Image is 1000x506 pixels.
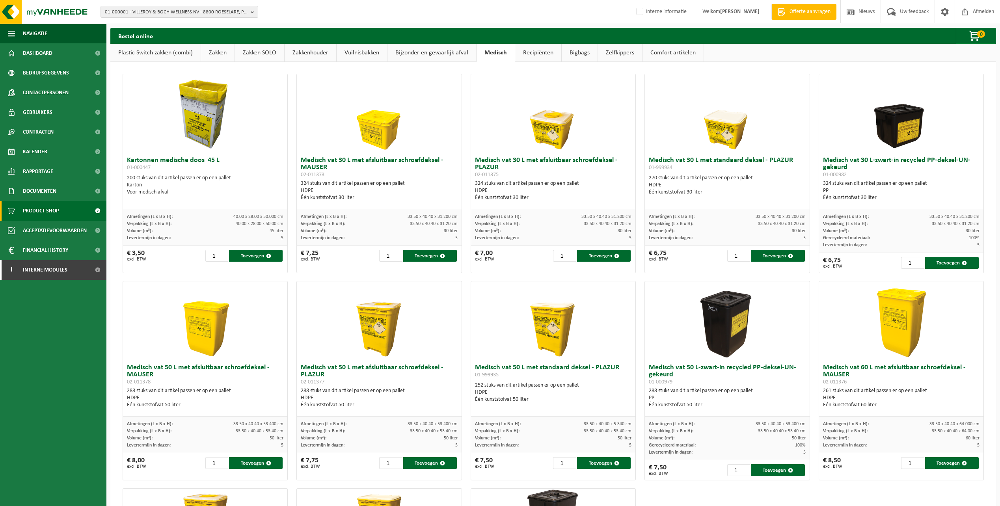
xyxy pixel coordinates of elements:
span: Levertermijn in dagen: [823,443,867,448]
div: 324 stuks van dit artikel passen er op een pallet [823,180,980,201]
span: Rapportage [23,162,53,181]
h3: Medisch vat 30 L met afsluitbaar schroefdeksel - PLAZUR [475,157,631,178]
span: Financial History [23,240,68,260]
img: 02-011373 [340,74,419,153]
span: 40.00 x 28.00 x 50.00 cm [236,221,283,226]
a: Zakken SOLO [235,44,284,62]
span: Afmetingen (L x B x H): [301,422,346,426]
span: Verpakking (L x B x H): [823,221,868,226]
a: Zelfkippers [598,44,642,62]
span: 50 liter [444,436,458,441]
span: Verpakking (L x B x H): [301,429,345,433]
span: Afmetingen (L x B x H): [127,422,173,426]
div: 288 stuks van dit artikel passen er op een pallet [127,387,283,409]
input: 1 [901,257,924,269]
span: 5 [455,236,458,240]
span: 5 [803,236,806,240]
span: Bedrijfsgegevens [23,63,69,83]
span: 33.50 x 40.40 x 53.400 cm [756,422,806,426]
span: 02-011378 [127,379,151,385]
span: 30 liter [618,229,631,233]
div: HDPE [475,187,631,194]
span: Volume (m³): [127,436,153,441]
a: Bijzonder en gevaarlijk afval [387,44,476,62]
div: HDPE [301,187,457,194]
span: 50 liter [270,436,283,441]
span: Volume (m³): [127,229,153,233]
span: Gerecycleerd materiaal: [649,443,696,448]
span: Verpakking (L x B x H): [301,221,345,226]
div: € 7,50 [649,464,668,476]
input: 1 [379,250,402,262]
span: Volume (m³): [823,436,849,441]
a: Medisch [477,44,515,62]
a: Plastic Switch zakken (combi) [110,44,201,62]
button: 01-000001 - VILLEROY & BOCH WELLNESS NV - 8800 ROESELARE, POPULIERSTRAAT 1 [101,6,258,18]
span: excl. BTW [823,264,842,269]
div: HDPE [301,394,457,402]
div: € 8,50 [823,457,842,469]
div: € 8,00 [127,457,146,469]
button: Toevoegen [751,464,804,476]
button: Toevoegen [577,457,631,469]
span: Volume (m³): [649,436,674,441]
span: 33.50 x 40.40 x 53.40 cm [584,429,631,433]
span: excl. BTW [127,257,146,262]
span: I [8,260,15,280]
div: € 3,50 [127,250,146,262]
div: 288 stuks van dit artikel passen er op een pallet [301,387,457,409]
span: 33.50 x 40.40 x 53.400 cm [233,422,283,426]
span: Volume (m³): [301,229,326,233]
div: 288 stuks van dit artikel passen er op een pallet [649,387,805,409]
span: 5 [281,236,283,240]
span: Afmetingen (L x B x H): [823,214,869,219]
span: excl. BTW [823,464,842,469]
span: Volume (m³): [301,436,326,441]
input: 1 [205,457,229,469]
h3: Medisch vat 50 L met afsluitbaar schroefdeksel - MAUSER [127,364,283,385]
div: € 7,00 [475,250,494,262]
span: Gerecycleerd materiaal: [823,236,870,240]
span: Afmetingen (L x B x H): [301,214,346,219]
span: 33.50 x 40.40 x 64.000 cm [929,422,980,426]
span: Verpakking (L x B x H): [475,221,520,226]
div: € 7,75 [301,457,320,469]
img: 01-999934 [688,74,767,153]
span: Volume (m³): [823,229,849,233]
a: Zakken [201,44,235,62]
span: excl. BTW [301,257,320,262]
span: 33.50 x 40.40 x 31.20 cm [410,221,458,226]
div: € 6,75 [649,250,668,262]
span: Afmetingen (L x B x H): [475,214,521,219]
span: 33.50 x 40.40 x 31.200 cm [581,214,631,219]
span: 33.50 x 40.40 x 64.00 cm [932,429,980,433]
span: Dashboard [23,43,52,63]
span: 33.50 x 40.40 x 31.20 cm [584,221,631,226]
span: Volume (m³): [649,229,674,233]
input: 1 [379,457,402,469]
span: 33.50 x 40.40 x 53.400 cm [408,422,458,426]
img: 01-000447 [166,74,245,153]
input: 1 [901,457,924,469]
span: Levertermijn in dagen: [127,443,171,448]
span: 01-000979 [649,379,672,385]
button: 0 [956,28,995,44]
span: 5 [977,243,980,247]
button: Toevoegen [925,257,979,269]
div: € 6,75 [823,257,842,269]
a: Vuilnisbakken [337,44,387,62]
span: 02-011373 [301,172,324,178]
h3: Kartonnen medische doos 45 L [127,157,283,173]
span: Verpakking (L x B x H): [649,429,693,433]
span: 33.50 x 40.40 x 5.340 cm [584,422,631,426]
button: Toevoegen [229,457,283,469]
div: Één kunststofvat 50 liter [301,402,457,409]
span: 45 liter [270,229,283,233]
span: Interne modules [23,260,67,280]
span: excl. BTW [649,471,668,476]
span: Levertermijn in dagen: [649,236,693,240]
span: Contracten [23,122,54,142]
span: Product Shop [23,201,59,221]
div: PP [823,187,980,194]
div: Één kunststofvat 30 liter [823,194,980,201]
